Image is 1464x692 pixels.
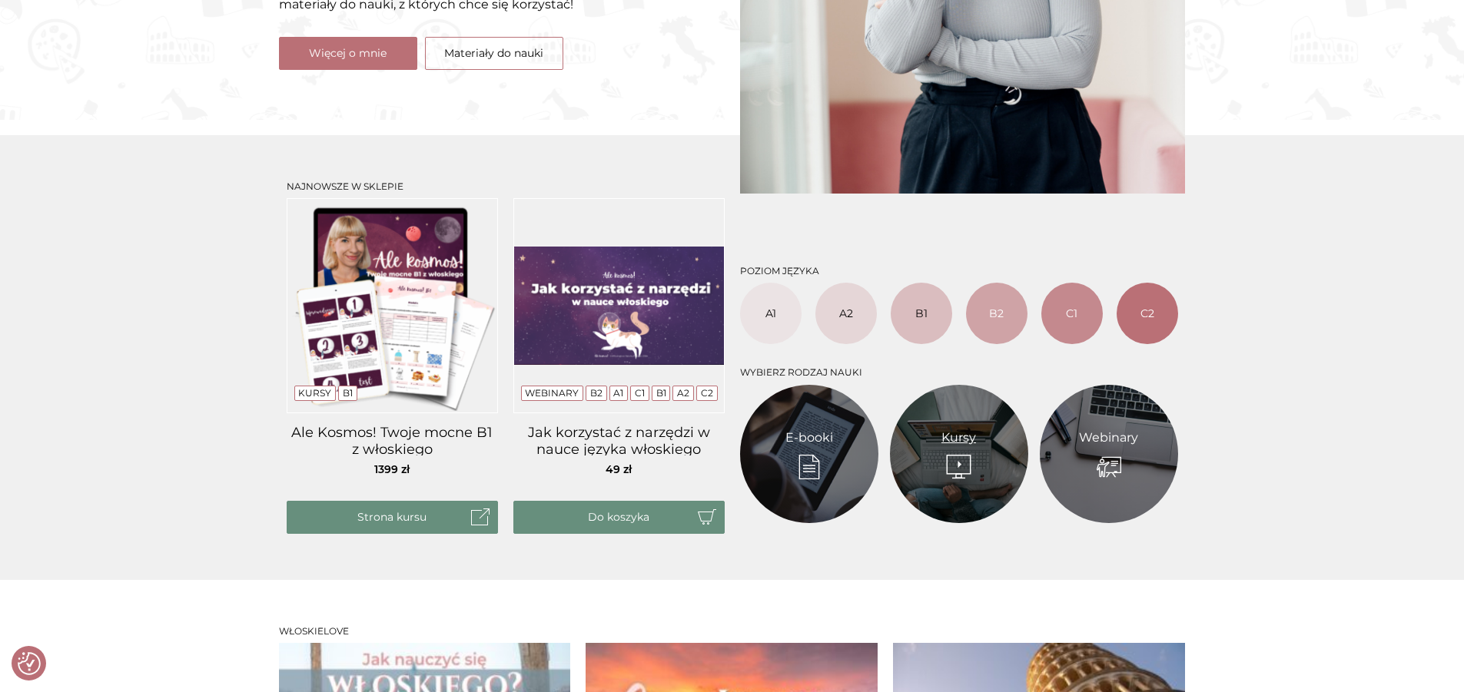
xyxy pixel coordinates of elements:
a: Kursy [298,387,331,399]
a: B2 [590,387,603,399]
a: B1 [891,283,952,344]
a: C2 [701,387,713,399]
a: A1 [740,283,802,344]
a: Ale Kosmos! Twoje mocne B1 z włoskiego [287,425,498,455]
a: E-booki [785,429,833,447]
button: Preferencje co do zgód [18,652,41,675]
button: Do koszyka [513,501,725,534]
a: B1 [343,387,353,399]
img: Revisit consent button [18,652,41,675]
h3: Najnowsze w sklepie [287,181,725,192]
span: 1399 [374,462,410,476]
h3: Poziom języka [740,266,1178,276]
a: C2 [1117,283,1178,344]
a: B2 [966,283,1027,344]
a: Webinary [1079,429,1138,447]
a: Webinary [525,387,579,399]
a: B1 [656,387,666,399]
a: A1 [613,387,623,399]
a: A2 [677,387,689,399]
span: 49 [606,462,632,476]
h3: Wybierz rodzaj nauki [740,367,1178,378]
a: Strona kursu [287,501,498,534]
a: C1 [635,387,645,399]
a: Więcej o mnie [279,37,417,70]
h3: Włoskielove [279,626,1186,637]
a: Materiały do nauki [425,37,563,70]
a: Kursy [941,429,976,447]
a: Jak korzystać z narzędzi w nauce języka włoskiego [513,425,725,455]
a: A2 [815,283,877,344]
a: C1 [1041,283,1103,344]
